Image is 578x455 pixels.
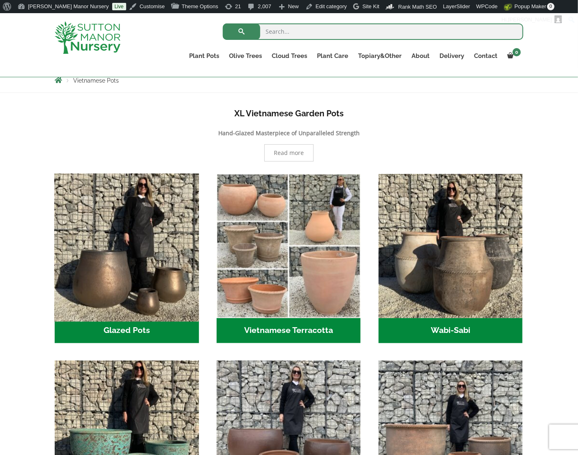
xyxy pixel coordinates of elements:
span: Vietnamese Pots [73,77,119,84]
b: XL Vietnamese Garden Pots [234,109,344,118]
img: logo [55,21,120,54]
a: Contact [469,50,502,62]
a: Visit product category Vietnamese Terracotta [217,174,361,343]
img: Vietnamese Terracotta [217,174,361,318]
img: Wabi-Sabi [379,174,523,318]
img: Glazed Pots [51,170,202,321]
a: Live [112,3,126,10]
a: Plant Care [312,50,353,62]
span: Site Kit [363,3,379,9]
span: 0 [513,48,521,56]
h2: Vietnamese Terracotta [217,318,361,344]
span: Read more [274,150,304,156]
span: Rank Math SEO [398,4,437,10]
b: Hand-Glazed Masterpiece of Unparalleled Strength [218,129,360,137]
a: Cloud Trees [267,50,312,62]
nav: Breadcrumbs [55,77,523,83]
a: Topiary&Other [353,50,407,62]
a: 0 [502,50,523,62]
h2: Glazed Pots [55,318,199,344]
span: [PERSON_NAME] [508,16,552,23]
a: About [407,50,435,62]
a: Visit product category Glazed Pots [55,174,199,343]
a: Hi, [499,13,565,26]
input: Search... [223,23,523,40]
a: Plant Pots [184,50,224,62]
a: Delivery [435,50,469,62]
a: Olive Trees [224,50,267,62]
a: Visit product category Wabi-Sabi [379,174,523,343]
span: 0 [547,3,555,10]
h2: Wabi-Sabi [379,318,523,344]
